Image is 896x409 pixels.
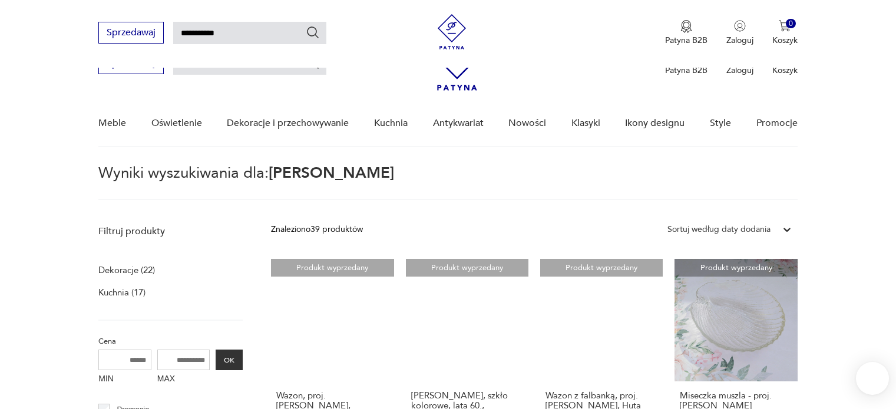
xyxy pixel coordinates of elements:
img: Ikona medalu [680,20,692,33]
p: Zaloguj [726,35,753,46]
a: Meble [98,101,126,146]
button: OK [216,350,243,370]
p: Cena [98,335,243,348]
span: [PERSON_NAME] [269,162,394,184]
a: Kuchnia [374,101,408,146]
p: Filtruj produkty [98,225,243,238]
a: Sprzedawaj [98,29,164,38]
a: Dekoracje i przechowywanie [227,101,349,146]
button: Zaloguj [726,20,753,46]
a: Nowości [508,101,546,146]
iframe: Smartsupp widget button [856,362,889,395]
a: Klasyki [571,101,600,146]
label: MAX [157,370,210,389]
label: MIN [98,370,151,389]
a: Kuchnia (17) [98,284,146,301]
a: Oświetlenie [151,101,202,146]
p: Koszyk [772,65,798,76]
p: Wyniki wyszukiwania dla: [98,166,797,200]
a: Promocje [756,101,798,146]
button: Patyna B2B [665,20,707,46]
p: Patyna B2B [665,35,707,46]
img: Ikonka użytkownika [734,20,746,32]
a: Style [710,101,731,146]
a: Ikona medaluPatyna B2B [665,20,707,46]
div: Sortuj według daty dodania [667,223,771,236]
button: Sprzedawaj [98,22,164,44]
a: Antykwariat [433,101,484,146]
p: Koszyk [772,35,798,46]
a: Dekoracje (22) [98,262,155,278]
button: Szukaj [306,25,320,39]
div: Znaleziono 39 produktów [271,223,363,236]
p: Zaloguj [726,65,753,76]
p: Patyna B2B [665,65,707,76]
button: 0Koszyk [772,20,798,46]
img: Patyna - sklep z meblami i dekoracjami vintage [434,14,470,49]
a: Ikony designu [625,101,685,146]
img: Ikona koszyka [779,20,791,32]
a: Sprzedawaj [98,60,164,68]
div: 0 [786,19,796,29]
